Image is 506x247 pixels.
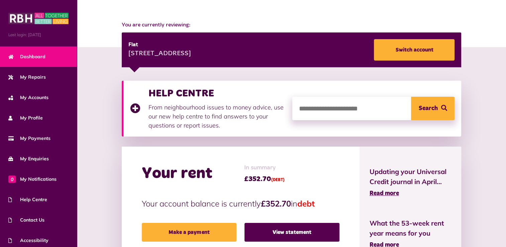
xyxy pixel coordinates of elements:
span: Contact Us [8,217,44,224]
p: Your account balance is currently in [142,197,339,210]
strong: £352.70 [261,198,291,209]
span: Accessibility [8,237,48,244]
button: Search [411,97,454,120]
span: My Accounts [8,94,48,101]
img: MyRBH [8,12,69,25]
span: 0 [8,175,16,183]
div: [STREET_ADDRESS] [128,49,191,59]
span: My Profile [8,114,43,121]
span: My Payments [8,135,50,142]
span: What the 53-week rent year means for you [370,218,451,238]
span: (DEBT) [271,178,285,182]
a: Switch account [374,39,454,61]
span: My Repairs [8,74,46,81]
span: Updating your Universal Credit journal in April... [370,167,451,187]
span: In summary [244,163,285,172]
a: View statement [244,223,339,242]
div: Flat [128,41,191,49]
a: Updating your Universal Credit journal in April... Read more [370,167,451,198]
h3: HELP CENTRE [148,87,286,99]
span: Dashboard [8,53,45,60]
p: From neighbourhood issues to money advice, use our new help centre to find answers to your questi... [148,103,286,130]
span: My Enquiries [8,155,49,162]
span: Help Centre [8,196,47,203]
a: Make a payment [142,223,237,242]
span: Last login: [DATE] [8,32,69,38]
span: Search [419,97,438,120]
span: You are currently reviewing: [122,21,462,29]
span: debt [297,198,315,209]
span: My Notifications [8,176,57,183]
span: Read more [370,190,399,196]
h2: Your rent [142,164,212,183]
span: £352.70 [244,174,285,184]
